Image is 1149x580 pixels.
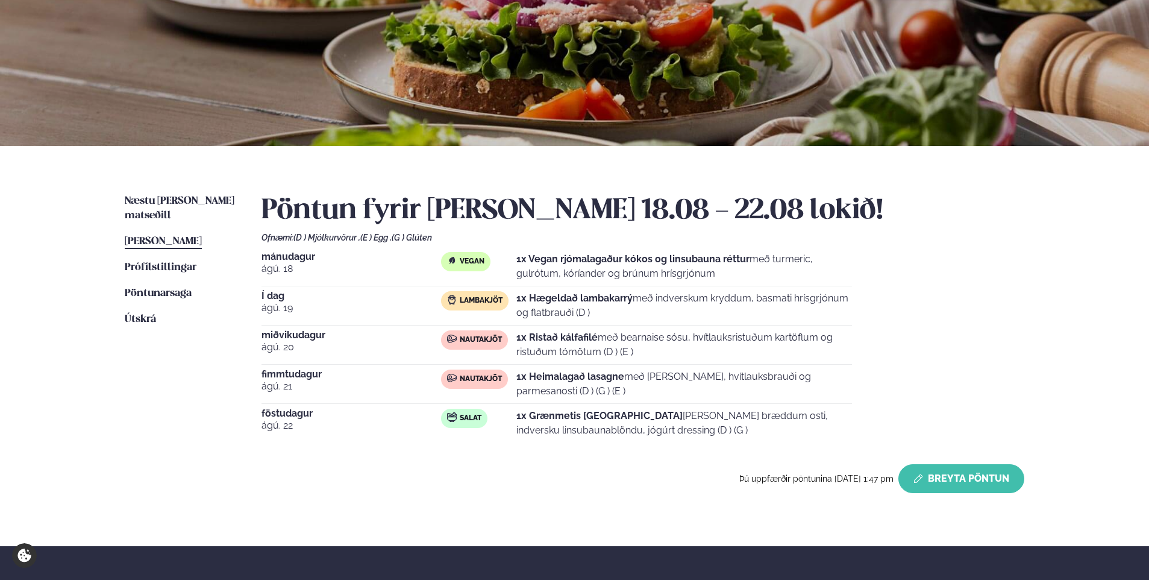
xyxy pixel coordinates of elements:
[516,330,852,359] p: með bearnaise sósu, hvítlauksristuðum kartöflum og ristuðum tómötum (D ) (E )
[516,409,852,438] p: [PERSON_NAME] bræddum osti, indversku linsubaunablöndu, jógúrt dressing (D ) (G )
[261,262,441,276] span: ágú. 18
[125,262,196,273] span: Prófílstillingar
[261,379,441,394] span: ágú. 21
[516,370,852,399] p: með [PERSON_NAME], hvítlauksbrauði og parmesanosti (D ) (G ) (E )
[293,233,360,242] span: (D ) Mjólkurvörur ,
[898,464,1024,493] button: Breyta Pöntun
[516,291,852,320] p: með indverskum kryddum, basmati hrísgrjónum og flatbrauði (D )
[516,410,683,421] strong: 1x Grænmetis [GEOGRAPHIC_DATA]
[447,334,457,344] img: beef.svg
[125,286,192,301] a: Pöntunarsaga
[125,235,202,249] a: [PERSON_NAME]
[125,314,156,324] span: Útskrá
[261,194,1024,228] h2: Pöntun fyrir [PERSON_NAME] 18.08 - 22.08 lokið!
[125,312,156,327] a: Útskrá
[460,335,502,345] span: Nautakjöt
[392,233,432,242] span: (G ) Glúten
[516,292,633,304] strong: 1x Hægeldað lambakarrý
[261,252,441,262] span: mánudagur
[125,196,234,221] span: Næstu [PERSON_NAME] matseðill
[447,295,457,304] img: Lamb.svg
[447,412,457,422] img: salad.svg
[261,233,1024,242] div: Ofnæmi:
[12,543,37,568] a: Cookie settings
[261,418,441,433] span: ágú. 22
[261,301,441,315] span: ágú. 19
[261,291,441,301] span: Í dag
[516,253,750,265] strong: 1x Vegan rjómalagaður kókos og linsubauna réttur
[261,330,441,340] span: miðvikudagur
[516,332,598,343] strong: 1x Ristað kálfafilé
[125,288,192,298] span: Pöntunarsaga
[460,374,502,384] span: Nautakjöt
[125,260,196,275] a: Prófílstillingar
[460,414,481,423] span: Salat
[125,236,202,247] span: [PERSON_NAME]
[516,371,624,382] strong: 1x Heimalagað lasagne
[739,474,894,484] span: Þú uppfærðir pöntunina [DATE] 1:47 pm
[125,194,237,223] a: Næstu [PERSON_NAME] matseðill
[261,340,441,355] span: ágú. 20
[360,233,392,242] span: (E ) Egg ,
[261,370,441,379] span: fimmtudagur
[460,257,484,266] span: Vegan
[460,296,502,306] span: Lambakjöt
[447,256,457,265] img: Vegan.svg
[516,252,852,281] p: með turmeric, gulrótum, kóríander og brúnum hrísgrjónum
[261,409,441,418] span: föstudagur
[447,373,457,383] img: beef.svg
